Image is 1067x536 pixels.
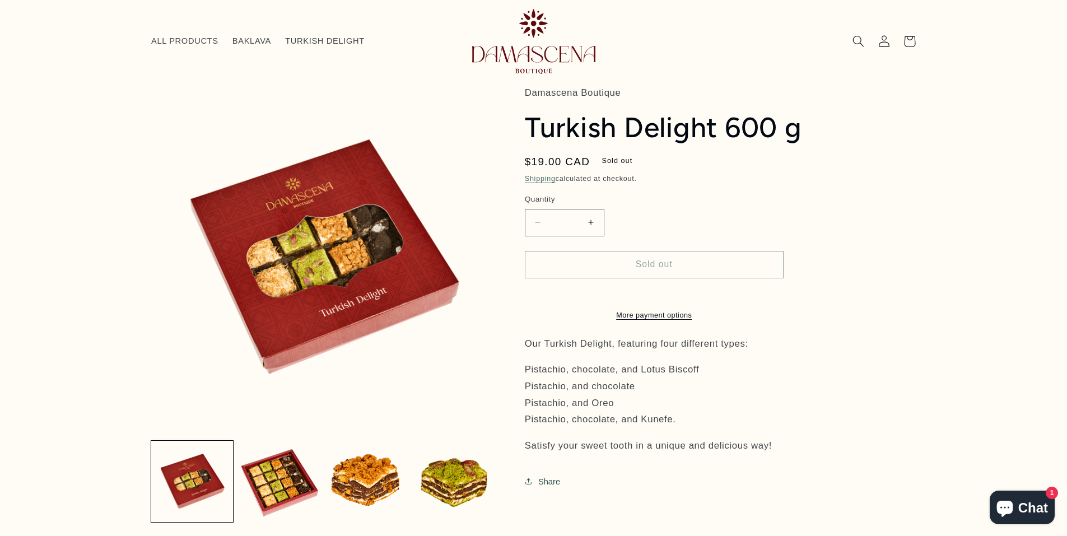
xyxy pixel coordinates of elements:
[525,85,878,101] p: Damascena Boutique
[525,251,784,278] button: Sold out
[525,361,878,427] p: Pistachio, chocolate, and Lotus Biscoff Pistachio, and chocolate Pistachio, and Oreo Pistachio, c...
[525,154,590,170] span: $19.00 CAD
[225,29,278,54] a: BAKLAVA
[326,441,408,523] button: Load image 3 in gallery view
[278,29,372,54] a: TURKISH DELIGHT
[414,441,496,523] button: Load image 4 in gallery view
[525,468,563,494] button: Share
[525,335,878,352] p: Our Turkish Delight, featuring four different types:
[285,36,365,46] span: TURKISH DELIGHT
[845,28,871,54] summary: Search
[468,4,600,78] a: Damascena Boutique
[986,491,1058,527] inbox-online-store-chat: Shopify online store chat
[594,154,641,169] span: Sold out
[525,110,878,146] h1: Turkish Delight 600 g
[525,175,556,183] a: Shipping
[472,9,595,73] img: Damascena Boutique
[144,29,225,54] a: ALL PRODUCTS
[525,194,784,205] label: Quantity
[525,173,878,185] div: calculated at checkout.
[232,36,271,46] span: BAKLAVA
[239,441,320,523] button: Load image 2 in gallery view
[151,36,218,46] span: ALL PRODUCTS
[525,310,784,321] a: More payment options
[525,437,878,454] p: Satisfy your sweet tooth in a unique and delicious way!
[151,441,233,523] button: Load image 1 in gallery view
